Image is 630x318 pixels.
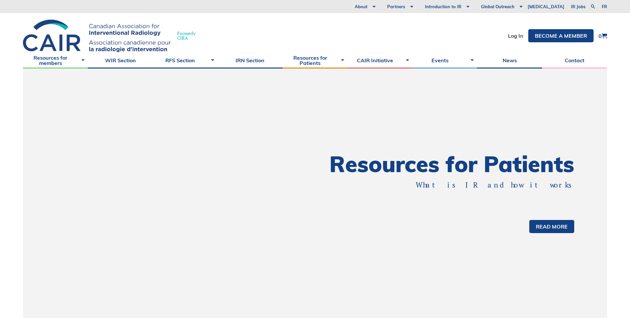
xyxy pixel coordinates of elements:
[528,29,594,42] a: Become a member
[23,20,202,52] a: FormerlyCIRA
[88,52,153,69] a: WIR Section
[153,52,218,69] a: RFS Section
[315,153,574,175] h1: Resources for Patients
[23,20,171,52] img: CIRA
[338,180,574,190] p: What is IR and how it works
[529,220,574,233] a: Read more
[347,52,412,69] a: CAIR Initiative
[508,33,523,38] a: Log In
[218,52,283,69] a: IRN Section
[602,5,607,9] a: fr
[598,33,607,39] a: 0
[412,52,477,69] a: Events
[477,52,542,69] a: News
[177,31,196,40] span: Formerly CIRA
[542,52,607,69] a: Contact
[283,52,347,69] a: Resources for Patients
[23,52,88,69] a: Resources for members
